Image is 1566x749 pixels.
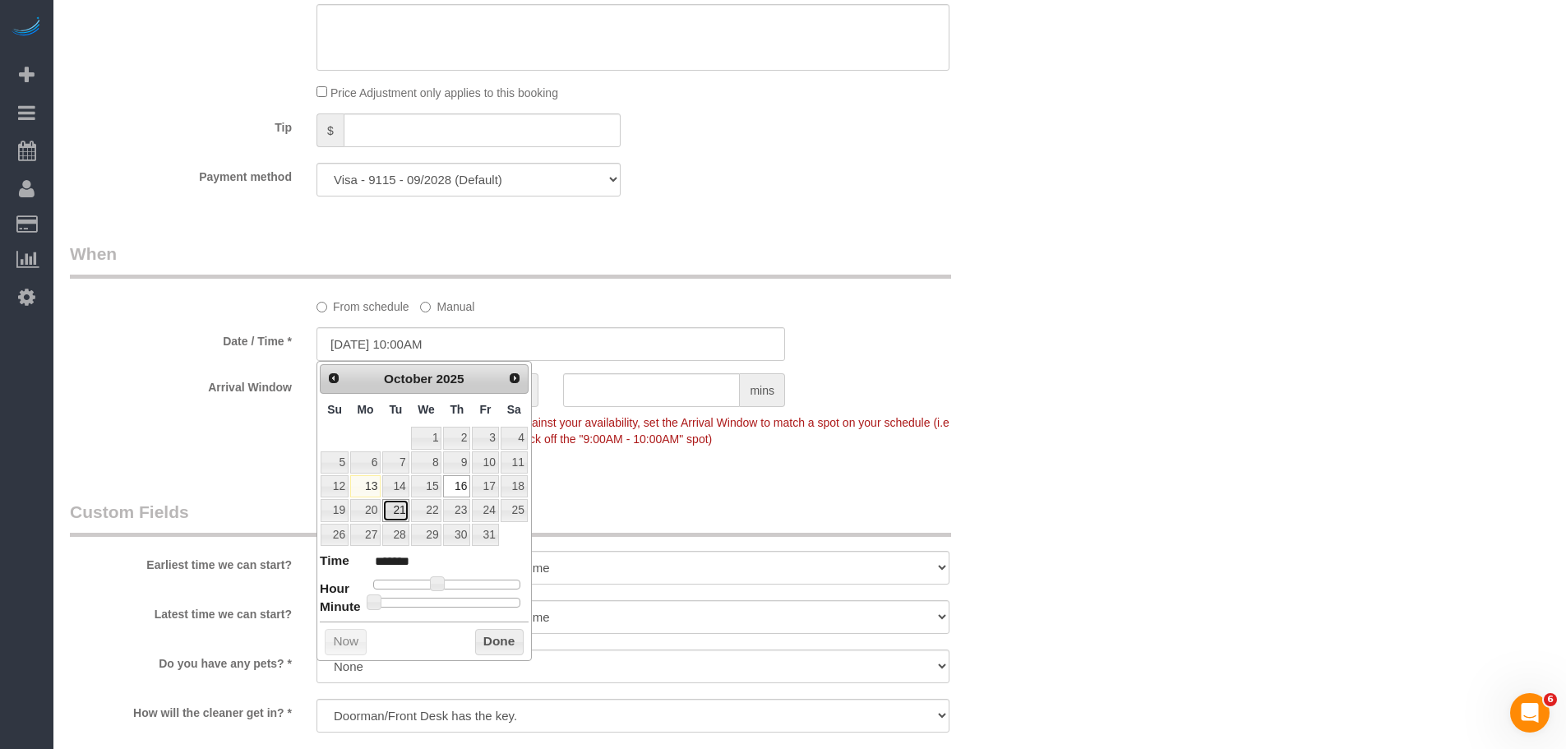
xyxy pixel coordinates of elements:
span: mins [740,373,785,407]
span: 6 [1544,693,1557,706]
a: 18 [501,475,528,497]
span: Thursday [450,403,464,416]
span: October [384,372,432,386]
a: 21 [382,499,409,521]
a: 30 [443,524,470,546]
span: Price Adjustment only applies to this booking [330,86,558,99]
a: 8 [411,451,442,474]
label: Do you have any pets? * [58,650,304,672]
span: Tuesday [389,403,402,416]
span: Wednesday [418,403,435,416]
span: Next [508,372,521,385]
a: 19 [321,499,349,521]
a: 25 [501,499,528,521]
a: Prev [322,367,345,390]
span: Friday [480,403,492,416]
a: 29 [411,524,442,546]
a: 13 [350,475,381,497]
span: 2025 [436,372,464,386]
a: 23 [443,499,470,521]
a: 16 [443,475,470,497]
a: 2 [443,427,470,449]
label: How will the cleaner get in? * [58,699,304,721]
legend: Custom Fields [70,500,951,537]
button: Now [325,629,367,655]
span: $ [316,113,344,147]
a: 12 [321,475,349,497]
a: 11 [501,451,528,474]
a: 15 [411,475,442,497]
input: From schedule [316,302,327,312]
label: Latest time we can start? [58,600,304,622]
label: Tip [58,113,304,136]
label: Payment method [58,163,304,185]
a: Next [503,367,526,390]
a: 27 [350,524,381,546]
iframe: Intercom live chat [1510,693,1550,733]
a: 4 [501,427,528,449]
a: 3 [472,427,498,449]
a: 6 [350,451,381,474]
span: Monday [358,403,374,416]
dt: Hour [320,580,349,600]
label: Date / Time * [58,327,304,349]
span: Sunday [327,403,342,416]
input: Manual [420,302,431,312]
a: 1 [411,427,442,449]
label: From schedule [316,293,409,315]
a: 10 [472,451,498,474]
a: 5 [321,451,349,474]
a: 9 [443,451,470,474]
dt: Time [320,552,349,572]
a: 17 [472,475,498,497]
label: Earliest time we can start? [58,551,304,573]
a: 31 [472,524,498,546]
img: Automaid Logo [10,16,43,39]
label: Manual [420,293,474,315]
span: Saturday [507,403,521,416]
legend: When [70,242,951,279]
a: 14 [382,475,409,497]
span: To make this booking count against your availability, set the Arrival Window to match a spot on y... [316,416,949,446]
label: Arrival Window [58,373,304,395]
a: 22 [411,499,442,521]
a: 28 [382,524,409,546]
a: 26 [321,524,349,546]
a: 7 [382,451,409,474]
span: Prev [327,372,340,385]
input: MM/DD/YYYY HH:MM [316,327,785,361]
a: 20 [350,499,381,521]
dt: Minute [320,598,361,618]
a: 24 [472,499,498,521]
button: Done [475,629,524,655]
